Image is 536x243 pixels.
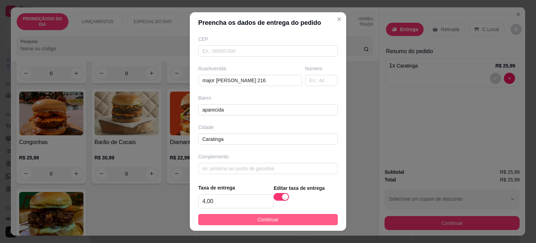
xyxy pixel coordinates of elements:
[198,163,338,174] input: ex: próximo ao posto de gasolina
[305,65,338,72] div: Número
[198,75,302,86] input: Ex.: Rua Oscar Freire
[305,75,338,86] input: Ex.: 44
[198,104,338,115] input: Ex.: Bairro Jardim
[198,185,235,191] strong: Taxa de entrega
[190,12,346,33] header: Preencha os dados de entrega do pedido
[198,36,338,43] div: CEP
[198,65,302,72] div: Rua/Avenida
[198,124,338,131] div: Cidade
[198,94,338,101] div: Bairro
[198,45,338,57] input: Ex.: 00000-000
[198,153,338,160] div: Complemento
[274,185,325,191] strong: Editar taxa de entrega
[198,134,338,145] input: Ex.: Santo André
[258,216,279,223] span: Continuar
[198,214,338,225] button: Continuar
[334,14,345,25] button: Close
